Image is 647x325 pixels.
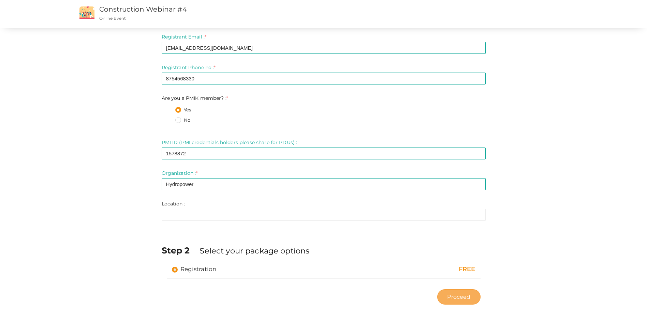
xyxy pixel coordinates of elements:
[162,42,486,54] input: Enter registrant email here.
[437,289,480,305] button: Proceed
[162,64,216,71] label: Registrant Phone no :
[172,265,217,273] label: Registration
[162,33,207,40] label: Registrant Email :
[162,170,198,176] label: Organization :
[447,293,470,301] span: Proceed
[200,245,309,256] label: Select your package options
[162,95,229,102] label: Are you a PMIK member? :
[162,200,185,207] label: Location :
[383,265,475,274] div: FREE
[175,107,191,113] label: Yes
[162,244,198,257] label: Step 2
[79,6,94,19] img: event2.png
[99,15,423,21] p: Online Event
[175,117,190,124] label: No
[162,139,297,146] label: PMI ID (PMI credentials holders please share for PDUs) :
[162,73,486,84] input: Enter registrant phone no here.
[99,5,187,13] a: Construction Webinar #4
